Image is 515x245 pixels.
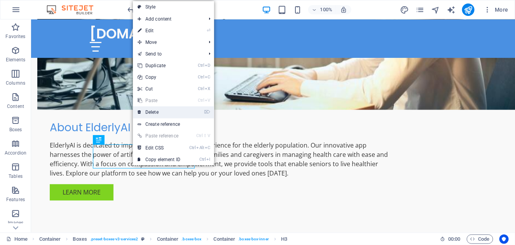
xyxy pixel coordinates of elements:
p: Boxes [9,127,22,133]
i: D [205,63,210,68]
span: Click to select. Double-click to edit [39,235,61,244]
button: text_generator [447,5,456,14]
i: Pages (Ctrl+Alt+S) [415,5,424,14]
span: . preset-boxes-v3-services2 [90,235,138,244]
i: C [205,145,210,150]
a: CtrlICopy element ID [133,154,185,165]
h6: 100% [320,5,332,14]
span: . boxes-box-inner [238,235,269,244]
i: V [205,98,210,103]
span: Click to select. Double-click to edit [281,235,287,244]
i: ⇧ [204,133,207,138]
a: Click to cancel selection. Double-click to open Pages [6,235,28,244]
span: . boxes-box [182,235,202,244]
i: V [208,133,210,138]
i: Ctrl [199,157,206,162]
img: website_grey.svg [12,20,19,26]
a: CtrlCCopy [133,71,185,83]
div: Keywords by Traffic [86,46,131,51]
p: Content [7,103,24,109]
i: Ctrl [197,133,203,138]
i: On resize automatically adjust zoom level to fit chosen device. [340,6,347,13]
i: AI Writer [447,5,456,14]
button: More [481,3,512,16]
img: tab_keywords_by_traffic_grey.svg [77,45,84,51]
p: Elements [6,57,26,63]
p: Favorites [5,33,25,40]
p: Accordion [5,150,26,156]
span: More [484,6,508,14]
a: Send to [133,48,203,60]
span: Click to select. Double-click to edit [214,235,236,244]
a: Create reference [133,118,214,130]
i: ⌦ [204,109,210,115]
span: Click to select. Double-click to edit [73,235,87,244]
i: This element is a customizable preset [141,237,145,241]
i: Ctrl [198,86,204,91]
nav: breadcrumb [39,235,288,244]
a: CtrlDDuplicate [133,60,185,71]
button: Usercentrics [499,235,509,244]
button: design [400,5,409,14]
div: v 4.0.25 [22,12,38,19]
div: Domain Overview [30,46,70,51]
img: logo_orange.svg [12,12,19,19]
button: 100% [308,5,336,14]
i: Alt [196,145,204,150]
i: Ctrl [198,63,204,68]
button: Code [467,235,493,244]
p: Images [8,220,24,226]
span: Add content [133,13,203,25]
span: 00 00 [448,235,460,244]
span: Move [133,36,203,48]
span: : [454,236,455,242]
i: Ctrl [190,145,196,150]
a: Ctrl⇧VPaste reference [133,130,185,142]
span: Code [470,235,490,244]
p: Columns [6,80,25,86]
i: X [205,86,210,91]
a: CtrlVPaste [133,95,185,106]
a: CtrlXCut [133,83,185,95]
i: Undo: Delete elements (Ctrl+Z) [127,5,136,14]
p: Tables [9,173,23,179]
img: tab_domain_overview_orange.svg [21,45,27,51]
a: ⌦Delete [133,106,185,118]
a: ⏎Edit [133,25,185,36]
a: Style [133,1,214,13]
button: publish [462,3,475,16]
span: Click to select. Double-click to edit [157,235,179,244]
div: Domain: [DOMAIN_NAME] [20,20,86,26]
p: Features [6,196,25,203]
i: Ctrl [198,75,204,80]
i: Publish [464,5,473,14]
i: Design (Ctrl+Alt+Y) [400,5,409,14]
i: Navigator [431,5,440,14]
i: Ctrl [198,98,204,103]
button: undo [126,5,136,14]
i: ⏎ [207,28,210,33]
a: CtrlAltCEdit CSS [133,142,185,154]
i: I [206,157,210,162]
i: C [205,75,210,80]
button: pages [415,5,425,14]
button: navigator [431,5,440,14]
img: Editor Logo [45,5,103,14]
